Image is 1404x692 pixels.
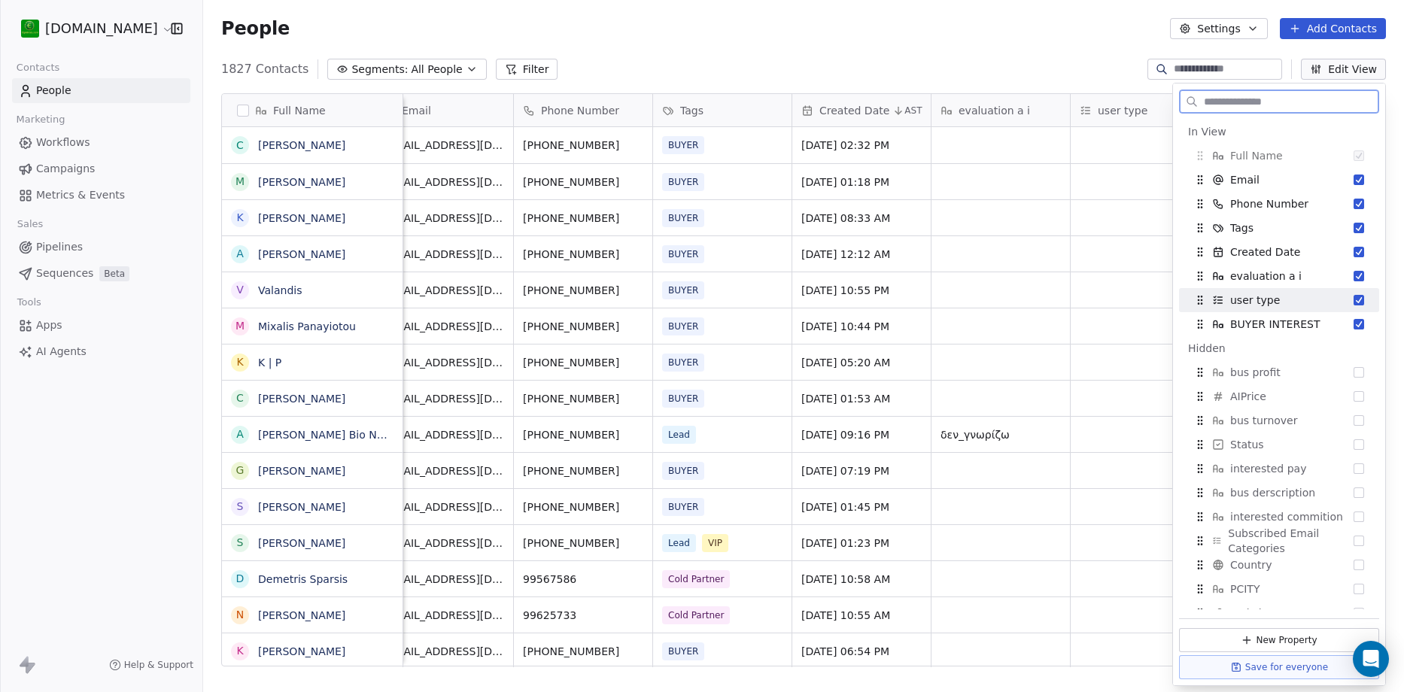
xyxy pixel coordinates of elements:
[1179,264,1379,288] div: evaluation a i
[662,390,704,408] span: BUYER
[904,105,922,117] span: AST
[1230,244,1300,259] span: Created Date
[662,534,696,552] span: Lead
[384,499,504,514] span: [EMAIL_ADDRESS][DOMAIN_NAME]
[11,291,47,314] span: Tools
[10,108,71,131] span: Marketing
[801,175,922,190] span: [DATE] 01:18 PM
[384,247,504,262] span: [EMAIL_ADDRESS][DOMAIN_NAME]
[662,354,704,372] span: BUYER
[236,174,245,190] div: M
[222,127,403,667] div: grid
[12,261,190,286] a: SequencesBeta
[1179,360,1379,384] div: bus profit
[1179,240,1379,264] div: Created Date
[384,644,504,659] span: [EMAIL_ADDRESS][DOMAIN_NAME]
[1230,172,1260,187] span: Email
[1179,655,1379,679] button: Save for everyone
[1230,413,1297,428] span: bus turnover
[523,283,643,298] span: [PHONE_NUMBER]
[258,176,345,188] a: [PERSON_NAME]
[523,536,643,551] span: [PHONE_NUMBER]
[384,463,504,478] span: [EMAIL_ADDRESS][DOMAIN_NAME]
[1230,437,1264,452] span: Status
[36,161,95,177] span: Campaigns
[801,391,922,406] span: [DATE] 01:53 AM
[221,60,308,78] span: 1827 Contacts
[236,390,244,406] div: C
[1230,557,1272,572] span: Country
[801,355,922,370] span: [DATE] 05:20 AM
[662,606,730,624] span: Cold Partner
[236,282,244,298] div: V
[1179,312,1379,336] div: BUYER INTEREST
[523,247,643,262] span: [PHONE_NUMBER]
[236,246,244,262] div: A
[514,94,652,126] div: Phone Number
[541,103,619,118] span: Phone Number
[12,313,190,338] a: Apps
[1179,529,1379,553] div: Subscribed Email Categories
[258,212,345,224] a: [PERSON_NAME]
[662,281,704,299] span: BUYER
[384,572,504,587] span: [EMAIL_ADDRESS][DOMAIN_NAME]
[1179,481,1379,505] div: bus derscription
[375,127,1385,667] div: grid
[236,354,243,370] div: K
[36,83,71,99] span: People
[1179,168,1379,192] div: Email
[384,138,504,153] span: [EMAIL_ADDRESS][DOMAIN_NAME]
[1179,577,1379,601] div: PCITY
[221,17,290,40] span: People
[1179,216,1379,240] div: Tags
[45,19,158,38] span: [DOMAIN_NAME]
[384,283,504,298] span: [EMAIL_ADDRESS][DOMAIN_NAME]
[109,659,193,671] a: Help & Support
[237,499,244,514] div: S
[1179,144,1379,168] div: Full Name
[258,501,345,513] a: [PERSON_NAME]
[1230,196,1308,211] span: Phone Number
[1071,94,1209,126] div: user type
[236,463,245,478] div: G
[1230,317,1320,332] span: BUYER INTEREST
[1179,553,1379,577] div: Country
[1179,408,1379,432] div: bus turnover
[523,608,643,623] span: 99625733
[18,16,160,41] button: [DOMAIN_NAME]
[12,235,190,259] a: Pipelines
[523,572,643,587] span: 99567586
[258,537,345,549] a: [PERSON_NAME]
[258,357,281,369] a: K | P
[523,138,643,153] span: [PHONE_NUMBER]
[1179,457,1379,481] div: interested pay
[258,573,348,585] a: Demetris Sparsis
[1179,192,1379,216] div: Phone Number
[801,319,922,334] span: [DATE] 10:44 PM
[384,211,504,226] span: [EMAIL_ADDRESS][DOMAIN_NAME]
[662,426,696,444] span: Lead
[384,355,504,370] span: [EMAIL_ADDRESS][DOMAIN_NAME]
[402,103,431,118] span: Email
[523,644,643,659] span: [PHONE_NUMBER]
[236,571,245,587] div: D
[801,211,922,226] span: [DATE] 08:33 AM
[1230,220,1254,235] span: Tags
[523,319,643,334] span: [PHONE_NUMBER]
[273,103,326,118] span: Full Name
[819,103,889,118] span: Created Date
[1188,124,1370,139] div: In View
[237,535,244,551] div: S
[1230,365,1281,380] span: bus profit
[351,62,408,77] span: Segments:
[236,138,244,153] div: C
[931,94,1070,126] div: evaluation a i
[375,94,513,126] div: Email
[523,391,643,406] span: [PHONE_NUMBER]
[1188,341,1370,356] div: Hidden
[653,94,792,126] div: Tags
[1280,18,1386,39] button: Add Contacts
[662,209,704,227] span: BUYER
[258,609,345,621] a: [PERSON_NAME]
[801,644,922,659] span: [DATE] 06:54 PM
